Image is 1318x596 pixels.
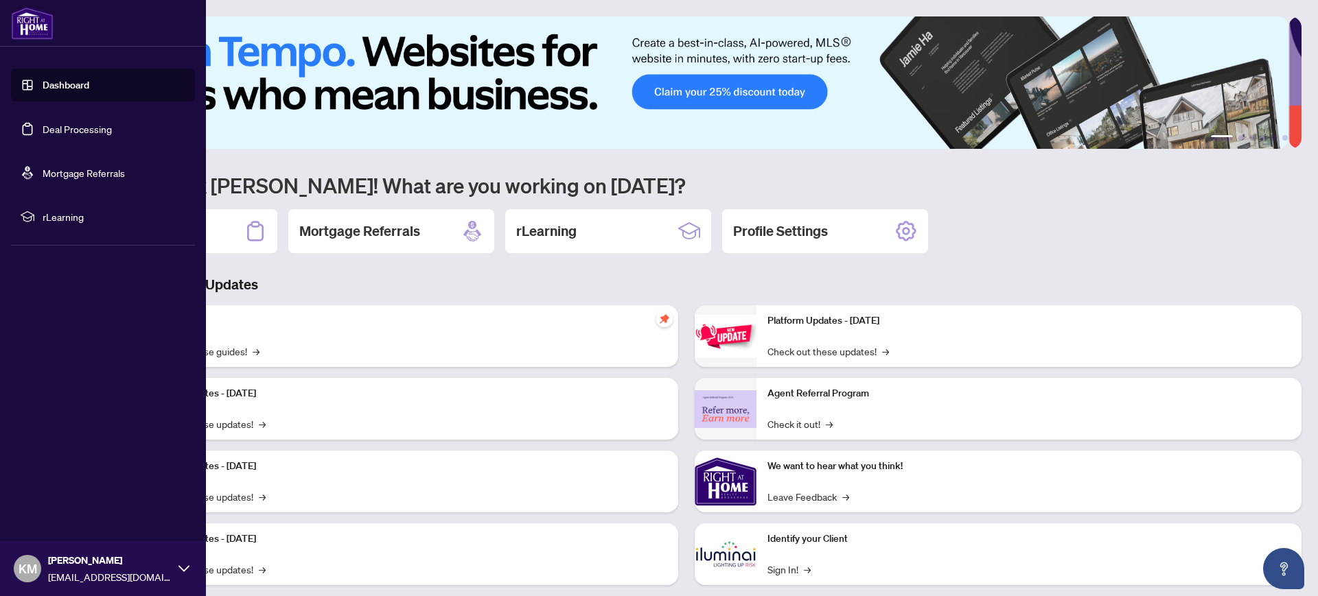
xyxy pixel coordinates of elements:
span: → [804,562,811,577]
a: Dashboard [43,79,89,91]
span: → [826,416,833,431]
img: Agent Referral Program [695,390,756,428]
span: → [882,344,889,359]
img: Platform Updates - June 23, 2025 [695,315,756,358]
p: Self-Help [144,313,667,329]
span: rLearning [43,209,185,224]
p: Platform Updates - [DATE] [144,532,667,547]
a: Check out these updates!→ [767,344,889,359]
p: Identify your Client [767,532,1291,547]
h2: Mortgage Referrals [299,222,420,241]
h2: Profile Settings [733,222,828,241]
h3: Brokerage & Industry Updates [71,275,1302,294]
button: 4 [1260,135,1266,141]
button: 2 [1238,135,1244,141]
img: We want to hear what you think! [695,451,756,512]
button: 3 [1249,135,1255,141]
p: Platform Updates - [DATE] [144,459,667,474]
span: → [842,489,849,504]
span: pushpin [656,311,673,327]
button: 5 [1271,135,1277,141]
h2: rLearning [516,222,577,241]
p: We want to hear what you think! [767,459,1291,474]
a: Mortgage Referrals [43,167,125,179]
span: → [259,562,266,577]
span: [PERSON_NAME] [48,553,172,568]
p: Platform Updates - [DATE] [144,386,667,401]
img: Identify your Client [695,523,756,585]
span: → [253,344,259,359]
button: 1 [1211,135,1233,141]
a: Sign In!→ [767,562,811,577]
button: 6 [1282,135,1288,141]
a: Check it out!→ [767,416,833,431]
h1: Welcome back [PERSON_NAME]! What are you working on [DATE]? [71,172,1302,198]
button: Open asap [1263,548,1304,589]
span: [EMAIL_ADDRESS][DOMAIN_NAME] [48,569,172,584]
span: → [259,489,266,504]
p: Agent Referral Program [767,386,1291,401]
img: logo [11,7,54,40]
p: Platform Updates - [DATE] [767,313,1291,329]
span: KM [19,559,37,578]
img: Slide 0 [71,16,1288,149]
a: Deal Processing [43,123,112,135]
span: → [259,416,266,431]
a: Leave Feedback→ [767,489,849,504]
